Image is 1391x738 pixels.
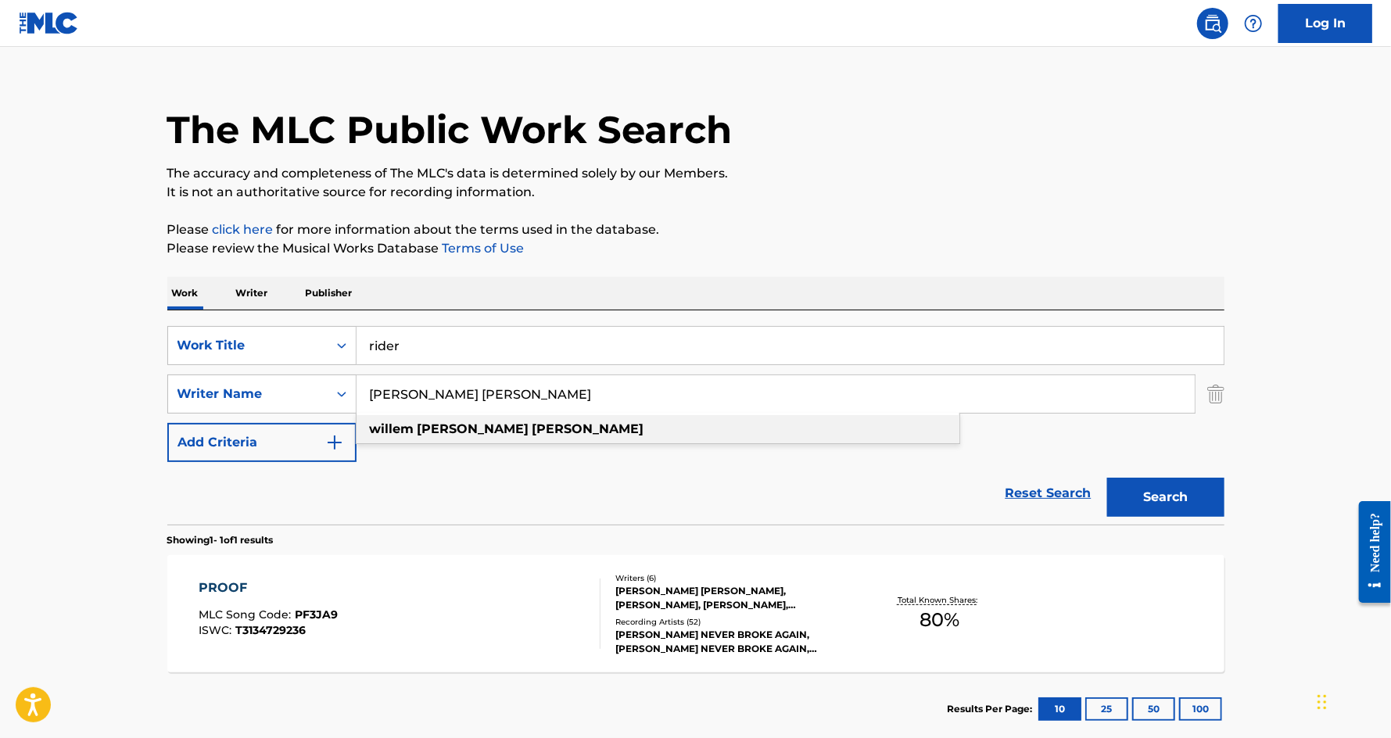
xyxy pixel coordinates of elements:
[615,584,851,612] div: [PERSON_NAME] [PERSON_NAME], [PERSON_NAME], [PERSON_NAME], [PERSON_NAME], [PERSON_NAME], [PERSON_...
[295,607,338,622] span: PF3JA9
[167,106,733,153] h1: The MLC Public Work Search
[532,421,644,436] strong: [PERSON_NAME]
[1085,697,1128,721] button: 25
[439,241,525,256] a: Terms of Use
[1313,663,1391,738] iframe: Chat Widget
[301,277,357,310] p: Publisher
[177,336,318,355] div: Work Title
[167,555,1224,672] a: PROOFMLC Song Code:PF3JA9ISWC:T3134729236Writers (6)[PERSON_NAME] [PERSON_NAME], [PERSON_NAME], [...
[1238,8,1269,39] div: Help
[1203,14,1222,33] img: search
[1179,697,1222,721] button: 100
[213,222,274,237] a: click here
[1347,489,1391,615] iframe: Resource Center
[1132,697,1175,721] button: 50
[177,385,318,403] div: Writer Name
[1197,8,1228,39] a: Public Search
[418,421,529,436] strong: [PERSON_NAME]
[615,572,851,584] div: Writers ( 6 )
[898,594,981,606] p: Total Known Shares:
[167,277,203,310] p: Work
[199,623,235,637] span: ISWC :
[167,423,357,462] button: Add Criteria
[1278,4,1372,43] a: Log In
[998,476,1099,511] a: Reset Search
[1244,14,1263,33] img: help
[199,607,295,622] span: MLC Song Code :
[615,616,851,628] div: Recording Artists ( 52 )
[615,628,851,656] div: [PERSON_NAME] NEVER BROKE AGAIN, [PERSON_NAME] NEVER BROKE AGAIN, [PERSON_NAME] NEVER BROKE AGAIN...
[199,579,338,597] div: PROOF
[167,220,1224,239] p: Please for more information about the terms used in the database.
[948,702,1037,716] p: Results Per Page:
[167,326,1224,525] form: Search Form
[920,606,959,634] span: 80 %
[1107,478,1224,517] button: Search
[167,239,1224,258] p: Please review the Musical Works Database
[370,421,414,436] strong: willem
[19,12,79,34] img: MLC Logo
[1318,679,1327,725] div: Drag
[167,183,1224,202] p: It is not an authoritative source for recording information.
[167,533,274,547] p: Showing 1 - 1 of 1 results
[325,433,344,452] img: 9d2ae6d4665cec9f34b9.svg
[231,277,273,310] p: Writer
[167,164,1224,183] p: The accuracy and completeness of The MLC's data is determined solely by our Members.
[1207,374,1224,414] img: Delete Criterion
[1038,697,1081,721] button: 10
[235,623,306,637] span: T3134729236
